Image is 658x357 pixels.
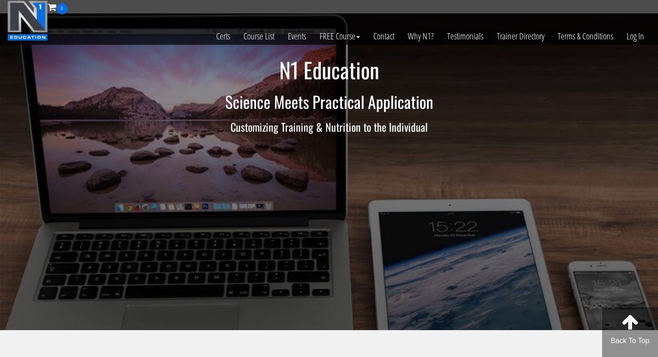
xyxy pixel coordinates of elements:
[67,93,591,111] h2: Science Meets Practical Application
[67,58,591,82] h1: N1 Education
[7,0,48,41] img: n1-education
[67,121,591,133] h3: Customizing Training & Nutrition to the Individual
[281,14,313,58] a: Events
[620,14,651,58] a: Log In
[48,1,68,13] a: 0
[367,14,401,58] a: Contact
[401,14,440,58] a: Why N1?
[56,3,68,14] span: 0
[551,14,620,58] a: Terms & Conditions
[209,14,237,58] a: Certs
[313,14,367,58] a: FREE Course
[237,14,281,58] a: Course List
[490,14,551,58] a: Trainer Directory
[440,14,490,58] a: Testimonials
